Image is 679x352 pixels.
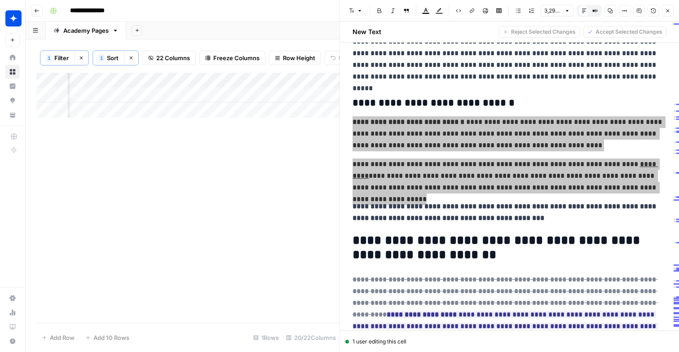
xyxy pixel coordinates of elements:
a: Your Data [5,108,20,122]
a: Learning Hub [5,320,20,334]
span: Add Row [50,333,75,342]
span: Freeze Columns [213,53,260,62]
button: Add Row [36,330,80,345]
span: Reject Selected Changes [511,28,576,36]
span: Row Height [283,53,315,62]
button: Undo [325,51,360,65]
span: Add 10 Rows [93,333,129,342]
button: 1Sort [93,51,124,65]
div: Academy Pages [63,26,109,35]
div: 1 [46,54,52,62]
span: 1 [100,54,103,62]
span: 22 Columns [156,53,190,62]
button: Reject Selected Changes [499,26,580,38]
span: 1 [48,54,50,62]
a: Home [5,50,20,65]
button: Row Height [269,51,321,65]
a: Settings [5,291,20,305]
span: 3,290 words [544,7,562,15]
button: Workspace: Wiz [5,7,20,30]
button: Freeze Columns [199,51,265,65]
a: Browse [5,65,20,79]
div: 1 Rows [250,330,282,345]
a: Insights [5,79,20,93]
h2: New Text [353,27,381,36]
a: Academy Pages [46,22,126,40]
div: 20/22 Columns [282,330,339,345]
a: Usage [5,305,20,320]
button: Add 10 Rows [80,330,135,345]
span: Filter [54,53,69,62]
button: Help + Support [5,334,20,348]
span: Sort [107,53,119,62]
button: Accept Selected Changes [583,26,666,38]
span: Accept Selected Changes [595,28,662,36]
img: Wiz Logo [5,10,22,26]
div: 1 [99,54,104,62]
a: Opportunities [5,93,20,108]
button: 3,290 words [540,5,574,17]
div: 1 user editing this cell [345,338,674,346]
button: 22 Columns [142,51,196,65]
button: 1Filter [40,51,74,65]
